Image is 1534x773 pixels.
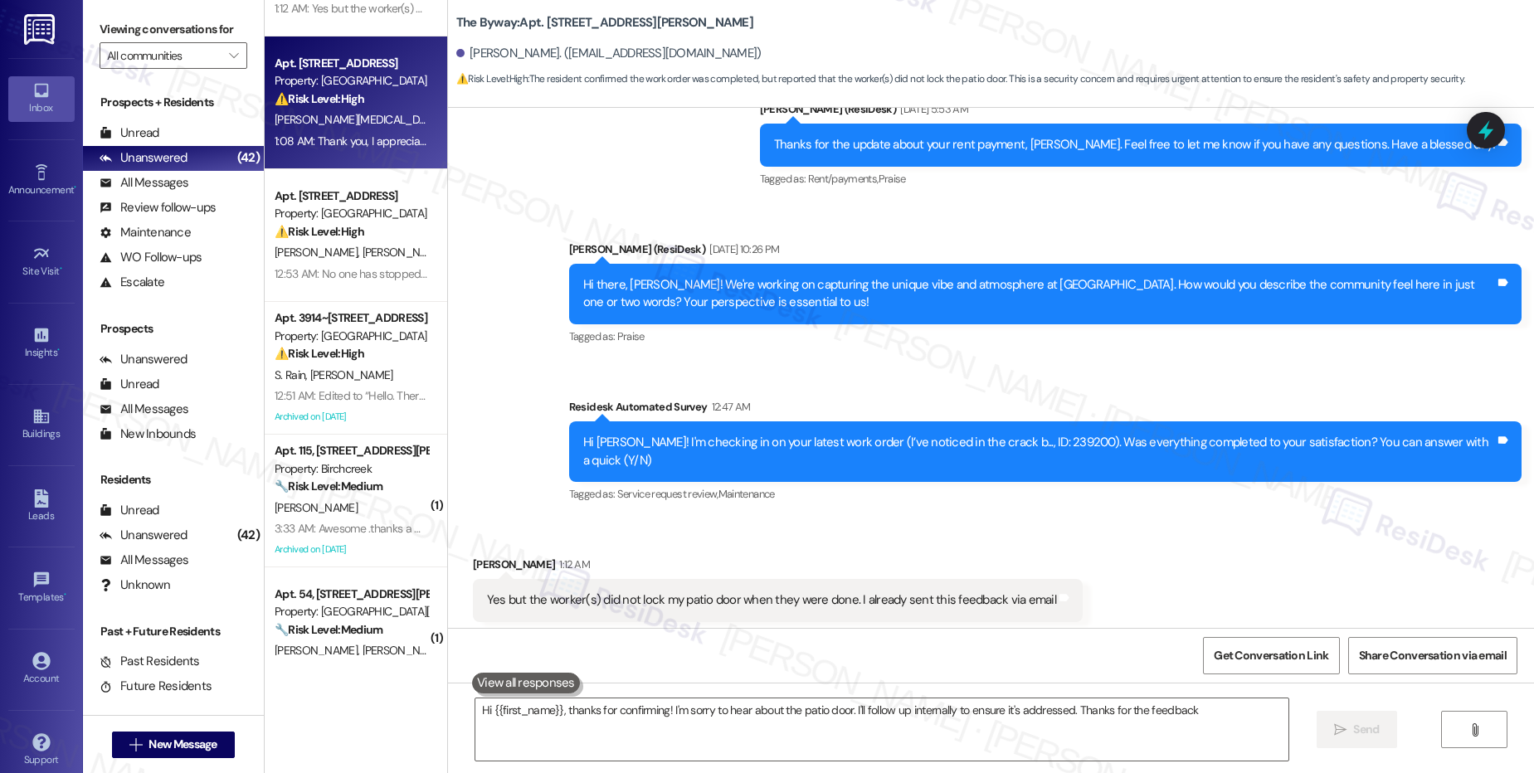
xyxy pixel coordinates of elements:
i:  [129,738,142,751]
div: Review follow-ups [100,199,216,216]
span: Get Conversation Link [1214,647,1328,664]
div: Escalate [100,274,164,291]
i:  [1468,723,1481,737]
button: Get Conversation Link [1203,637,1339,674]
button: Share Conversation via email [1348,637,1517,674]
div: Unknown [100,576,170,594]
input: All communities [107,42,221,69]
div: Tagged as: [760,167,1522,191]
div: Future Residents [100,678,212,695]
span: S. Rain [275,367,310,382]
div: (42) [233,523,264,548]
span: Praise [879,172,906,186]
a: Insights • [8,321,75,366]
div: Archived on [DATE] [273,539,430,560]
div: Residents [83,471,264,489]
div: Tagged as: [473,622,1083,646]
div: [PERSON_NAME]. ([EMAIL_ADDRESS][DOMAIN_NAME]) [456,45,762,62]
div: 1:12 AM [555,556,589,573]
strong: ⚠️ Risk Level: High [275,346,364,361]
div: Prospects [83,320,264,338]
a: Site Visit • [8,240,75,284]
div: 3:33 AM: Awesome .thanks a million . [275,521,448,536]
div: [DATE] 5:53 AM [896,100,968,118]
span: Share Conversation via email [1359,647,1507,664]
div: 12:53 AM: No one has stopped by for this latest request. The ac is still not cooling as it should... [275,266,735,281]
a: Support [8,728,75,773]
span: [PERSON_NAME] [362,245,445,260]
div: Apt. 115, [STREET_ADDRESS][PERSON_NAME] [275,442,428,459]
div: Yes but the worker(s) did not lock my patio door when they were done. I already sent this feedbac... [487,591,1056,609]
div: Apt. 3914~[STREET_ADDRESS] [275,309,428,327]
div: Unanswered [100,527,187,544]
span: Rent/payments , [808,172,879,186]
a: Inbox [8,76,75,121]
i:  [229,49,238,62]
div: 12:47 AM [708,398,751,416]
div: WO Follow-ups [100,249,202,266]
span: New Message [149,736,217,753]
span: Send [1353,721,1379,738]
button: New Message [112,732,235,758]
span: [PERSON_NAME] [275,500,358,515]
div: [PERSON_NAME] [473,556,1083,579]
strong: 🔧 Risk Level: Medium [275,622,382,637]
span: [PERSON_NAME] [310,367,393,382]
a: Buildings [8,402,75,447]
span: Maintenance [718,487,775,501]
textarea: Hi {{first_name}}, thanks for confirming! I'm sorry to hear about the patio door. I'll follow up [475,698,1288,761]
a: Account [8,647,75,692]
strong: 🔧 Risk Level: Medium [275,479,382,493]
div: [PERSON_NAME] (ResiDesk) [569,241,1522,264]
div: 1:12 AM: Yes but the worker(s) did not lock my patio door when they were done. I already sent thi... [275,1,834,16]
div: Property: [GEOGRAPHIC_DATA] [275,328,428,345]
strong: ⚠️ Risk Level: High [275,224,364,239]
strong: ⚠️ Risk Level: High [275,91,364,106]
span: [PERSON_NAME] [275,245,363,260]
span: • [57,344,60,356]
i:  [1334,723,1347,737]
div: All Messages [100,174,188,192]
div: Unread [100,124,159,142]
div: Property: [GEOGRAPHIC_DATA] Lofts [275,72,428,90]
span: [PERSON_NAME] [362,643,445,658]
div: New Inbounds [100,425,196,443]
div: [DATE] 10:26 PM [705,241,779,258]
div: Prospects + Residents [83,94,264,111]
span: Praise [617,329,645,343]
div: Apt. [STREET_ADDRESS] [275,55,428,72]
div: Unanswered [100,149,187,167]
div: Apt. 54, [STREET_ADDRESS][PERSON_NAME] [275,586,428,603]
button: Send [1317,711,1397,748]
span: Door lock , [521,627,566,641]
div: Hi [PERSON_NAME]! I'm checking in on your latest work order (I’ve noticed in the crack b..., ID: ... [583,434,1495,469]
b: The Byway: Apt. [STREET_ADDRESS][PERSON_NAME] [456,14,753,32]
div: Apt. [STREET_ADDRESS] [275,187,428,205]
span: : The resident confirmed the work order was completed, but reported that the worker(s) did not lo... [456,70,1465,88]
label: Viewing conversations for [100,17,247,42]
div: Past + Future Residents [83,623,264,640]
div: Property: Birchcreek [275,460,428,478]
span: Service request review , [617,487,718,501]
div: Tagged as: [569,324,1522,348]
div: Hi there, [PERSON_NAME]! We're working on capturing the unique vibe and atmosphere at [GEOGRAPHIC... [583,276,1495,312]
div: All Messages [100,552,188,569]
div: 1:08 AM: Thank you, I appreciate that! [275,134,454,148]
div: Tagged as: [569,482,1522,506]
span: [PERSON_NAME] [275,643,363,658]
div: [PERSON_NAME] (ResiDesk) [760,100,1522,124]
div: Property: [GEOGRAPHIC_DATA] [275,205,428,222]
div: Unanswered [100,351,187,368]
div: Thanks for the update about your rent payment, [PERSON_NAME]. Feel free to let me know if you hav... [774,136,1495,153]
strong: ⚠️ Risk Level: High [456,72,528,85]
div: Unread [100,376,159,393]
img: ResiDesk Logo [24,14,58,45]
span: • [60,263,62,275]
span: • [64,589,66,600]
div: Unread [100,502,159,519]
a: Leads [8,484,75,529]
div: Property: [GEOGRAPHIC_DATA][PERSON_NAME] [275,603,428,620]
div: Residesk Automated Survey [569,398,1522,421]
a: Templates • [8,566,75,610]
div: Maintenance [100,224,191,241]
